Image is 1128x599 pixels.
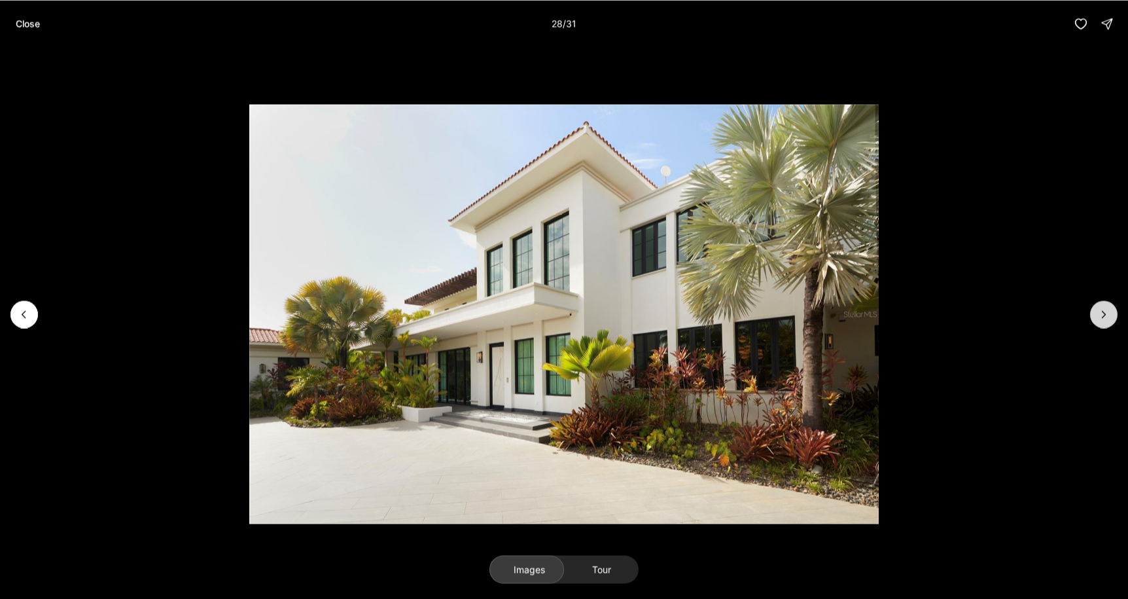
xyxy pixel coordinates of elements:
[489,555,564,584] button: Images
[16,18,40,29] p: Close
[10,300,38,328] button: Previous slide
[552,18,576,29] p: 28 / 31
[1090,300,1118,328] button: Next slide
[564,555,639,584] button: Tour
[8,10,48,37] button: Close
